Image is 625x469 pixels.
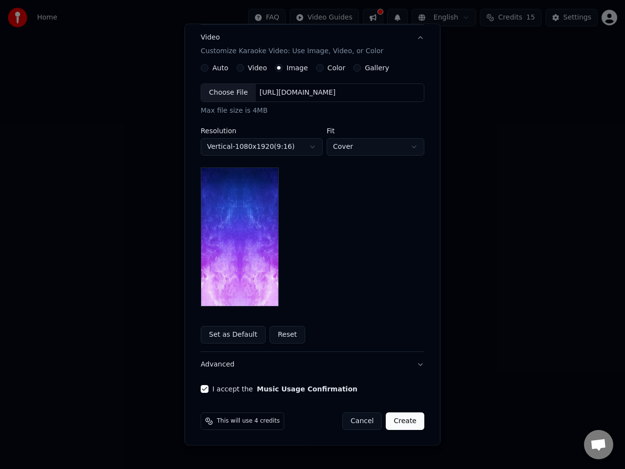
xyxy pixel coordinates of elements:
label: Fit [327,127,424,134]
label: Video [248,64,267,71]
button: Cancel [342,412,382,429]
div: VideoCustomize Karaoke Video: Use Image, Video, or Color [201,64,424,351]
button: VideoCustomize Karaoke Video: Use Image, Video, or Color [201,25,424,64]
label: Image [287,64,308,71]
button: Advanced [201,351,424,377]
div: [URL][DOMAIN_NAME] [256,88,340,98]
button: Create [386,412,424,429]
label: Gallery [365,64,389,71]
button: I accept the [257,385,357,392]
p: Customize Karaoke Video: Use Image, Video, or Color [201,46,383,56]
span: This will use 4 credits [217,417,280,425]
label: I accept the [212,385,357,392]
label: Resolution [201,127,323,134]
div: Max file size is 4MB [201,106,424,116]
button: Reset [270,326,305,343]
label: Auto [212,64,229,71]
button: Set as Default [201,326,266,343]
div: Video [201,33,383,56]
label: Color [328,64,346,71]
div: Choose File [201,84,256,102]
